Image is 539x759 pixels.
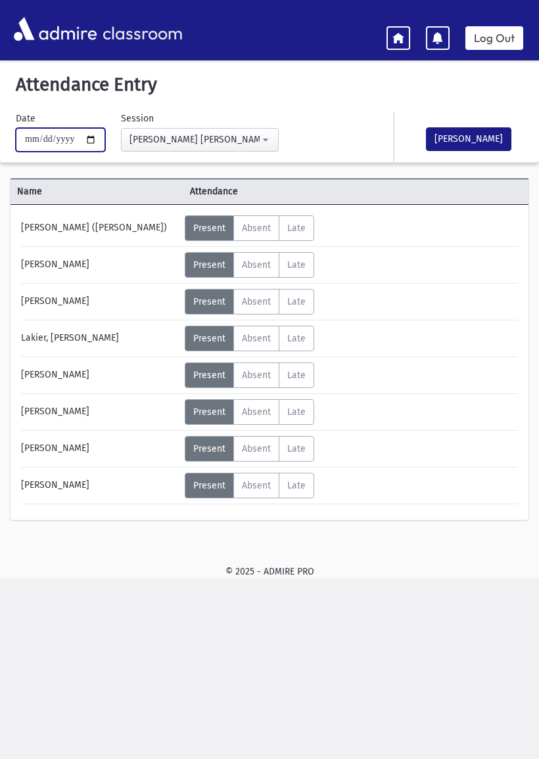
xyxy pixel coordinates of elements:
div: AttTypes [185,289,314,314]
span: Absent [242,333,271,344]
div: [PERSON_NAME] [14,362,185,388]
h5: Attendance Entry [11,74,528,96]
span: Name [11,184,183,198]
img: AdmirePro [11,14,100,44]
span: Present [193,370,225,381]
div: [PERSON_NAME] [PERSON_NAME]-Limudei Kodesh(9:00AM-12:45PM) [129,133,260,146]
span: Late [287,370,306,381]
label: Session [121,112,154,125]
span: Present [193,480,225,491]
span: Present [193,406,225,418]
span: Late [287,480,306,491]
div: Lakier, [PERSON_NAME] [14,326,185,351]
span: Present [193,259,225,271]
a: Log Out [465,26,523,50]
div: © 2025 - ADMIRE PRO [11,565,528,578]
span: Absent [242,406,271,418]
span: Present [193,443,225,454]
button: [PERSON_NAME] [426,127,511,151]
span: Absent [242,259,271,271]
div: [PERSON_NAME] [14,436,185,462]
button: Morah Rivki Cohen-Limudei Kodesh(9:00AM-12:45PM) [121,128,279,152]
span: Absent [242,443,271,454]
span: Absent [242,296,271,307]
span: Late [287,333,306,344]
div: AttTypes [185,215,314,241]
span: Absent [242,370,271,381]
div: [PERSON_NAME] [14,289,185,314]
span: Present [193,223,225,234]
div: [PERSON_NAME] [14,252,185,278]
div: AttTypes [185,362,314,388]
span: Late [287,406,306,418]
span: Late [287,443,306,454]
div: [PERSON_NAME] [14,399,185,425]
span: Late [287,223,306,234]
div: AttTypes [185,326,314,351]
span: Absent [242,223,271,234]
div: [PERSON_NAME] ([PERSON_NAME]) [14,215,185,241]
div: AttTypes [185,252,314,278]
span: Present [193,333,225,344]
span: classroom [100,12,183,47]
div: [PERSON_NAME] [14,473,185,498]
span: Present [193,296,225,307]
label: Date [16,112,35,125]
div: AttTypes [185,436,314,462]
span: Absent [242,480,271,491]
div: AttTypes [185,473,314,498]
span: Late [287,259,306,271]
span: Late [287,296,306,307]
span: Attendance [183,184,486,198]
div: AttTypes [185,399,314,425]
